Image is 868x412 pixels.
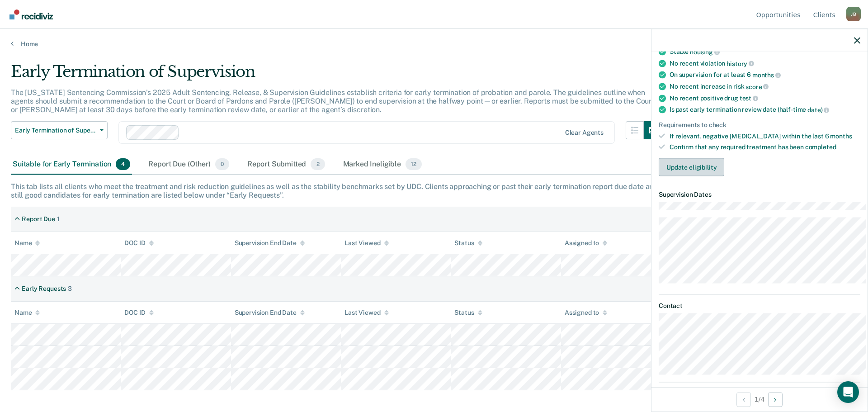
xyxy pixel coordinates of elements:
img: Recidiviz [9,9,53,19]
span: score [745,83,769,90]
dt: Contact [659,302,860,309]
div: Stable [670,48,860,56]
a: Home [11,40,857,48]
div: 1 / 4 [651,387,868,411]
div: Report Submitted [245,155,327,175]
span: months [830,132,852,139]
div: Supervision End Date [235,239,305,247]
span: test [740,95,758,102]
div: Confirm that any required treatment has been [670,143,860,151]
div: Last Viewed [344,309,388,317]
button: Profile dropdown button [846,7,861,21]
div: DOC ID [124,239,153,247]
dt: Supervision Dates [659,191,860,199]
div: Supervision End Date [235,309,305,317]
span: 0 [215,158,229,170]
div: Name [14,309,40,317]
div: Is past early termination review date (half-time [670,106,860,114]
div: 3 [68,285,72,293]
div: If relevant, negative [MEDICAL_DATA] within the last 6 [670,132,860,140]
div: Name [14,239,40,247]
div: Requirements to check [659,121,860,128]
div: Clear agents [565,129,604,137]
div: No recent positive drug [670,94,860,102]
div: Assigned to [565,239,607,247]
button: Next Opportunity [768,392,783,407]
div: J B [846,7,861,21]
div: Marked Ineligible [341,155,424,175]
div: Status [454,309,482,317]
span: history [726,60,754,67]
div: No recent increase in risk [670,83,860,91]
div: Assigned to [565,309,607,317]
div: On supervision for at least 6 [670,71,860,79]
div: Last Viewed [344,239,388,247]
button: Update eligibility [659,158,724,176]
span: 2 [311,158,325,170]
div: Report Due (Other) [146,155,231,175]
div: Status [454,239,482,247]
span: date) [807,106,829,114]
div: Open Intercom Messenger [837,381,859,403]
span: 12 [406,158,422,170]
span: housing [690,48,720,56]
div: Early Termination of Supervision [11,62,662,88]
p: The [US_STATE] Sentencing Commission’s 2025 Adult Sentencing, Release, & Supervision Guidelines e... [11,88,654,114]
span: months [752,71,781,79]
div: Report Due [22,215,55,223]
span: completed [805,143,836,151]
div: No recent violation [670,59,860,67]
button: Previous Opportunity [736,392,751,407]
span: 4 [116,158,130,170]
div: Early Requests [22,285,66,293]
div: DOC ID [124,309,153,317]
div: 1 [57,215,60,223]
span: Early Termination of Supervision [15,127,96,134]
div: This tab lists all clients who meet the treatment and risk reduction guidelines as well as the st... [11,182,857,199]
div: Suitable for Early Termination [11,155,132,175]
